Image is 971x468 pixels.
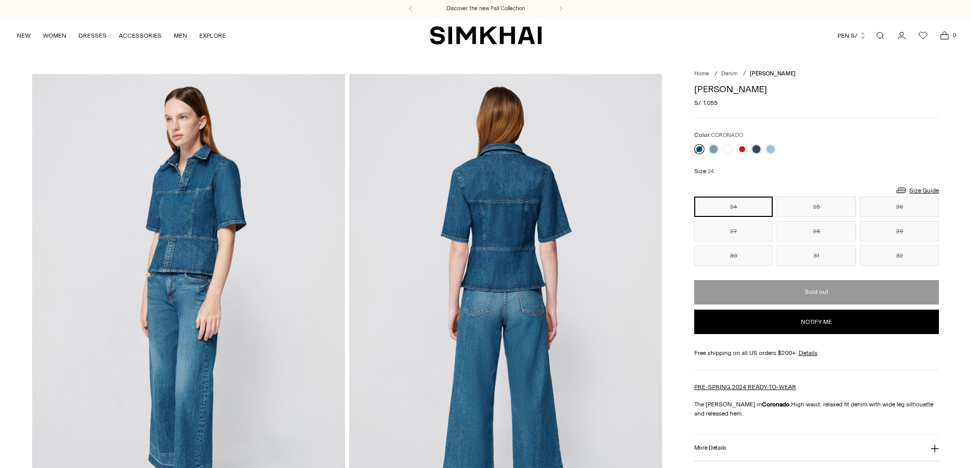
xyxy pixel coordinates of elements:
[694,167,714,176] label: Size:
[447,5,525,13] a: Discover the new Fall Collection
[743,70,746,78] div: /
[199,24,226,47] a: EXPLORE
[913,25,933,46] a: Wishlist
[870,25,890,46] a: Open search modal
[694,245,773,266] button: 30
[174,24,187,47] a: MEN
[762,401,791,408] strong: Coronado.
[78,24,107,47] a: DRESSES
[721,70,738,77] a: Denim
[694,445,726,451] h3: More Details
[837,24,867,47] button: PEN S/
[694,98,718,107] span: S/. 1,055
[694,70,939,78] nav: breadcrumbs
[694,383,796,391] a: PRE-SPRING 2024 READY-TO-WEAR
[950,31,959,40] span: 0
[119,24,162,47] a: ACCESSORIES
[777,221,856,241] button: 28
[694,70,709,77] a: Home
[694,197,773,217] button: 24
[694,310,939,334] button: Notify me
[694,130,743,140] label: Color:
[750,70,796,77] span: [PERSON_NAME]
[694,85,939,94] h1: [PERSON_NAME]
[895,184,939,197] a: Size Guide
[694,348,939,357] div: Free shipping on all US orders $200+
[711,132,743,139] span: CORONADO
[43,24,66,47] a: WOMEN
[860,245,939,266] button: 32
[934,25,955,46] a: Open cart modal
[891,25,912,46] a: Go to the account page
[715,70,717,78] div: /
[694,435,939,461] button: More Details
[694,221,773,241] button: 27
[860,197,939,217] button: 26
[799,348,818,357] a: Details
[777,245,856,266] button: 31
[860,221,939,241] button: 29
[430,25,542,45] a: SIMKHAI
[694,400,939,418] p: The [PERSON_NAME] in High waist, relaxed fit denim with wide leg silhouette and released hem.
[777,197,856,217] button: 25
[707,168,714,175] span: 24
[17,24,31,47] a: NEW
